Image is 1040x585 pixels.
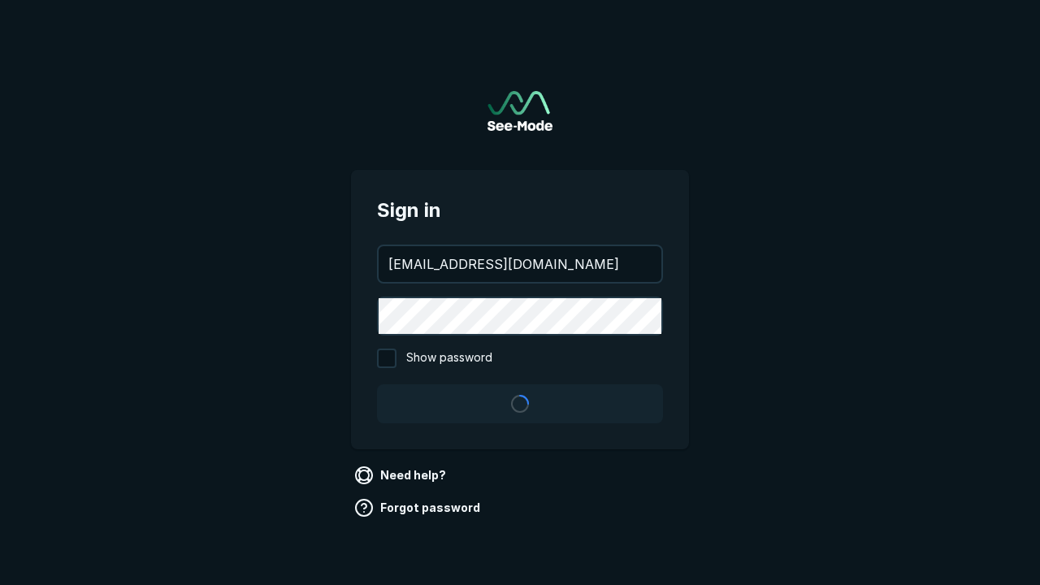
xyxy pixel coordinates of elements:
input: your@email.com [379,246,661,282]
img: See-Mode Logo [487,91,552,131]
a: Need help? [351,462,453,488]
span: Sign in [377,196,663,225]
a: Forgot password [351,495,487,521]
span: Show password [406,349,492,368]
a: Go to sign in [487,91,552,131]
